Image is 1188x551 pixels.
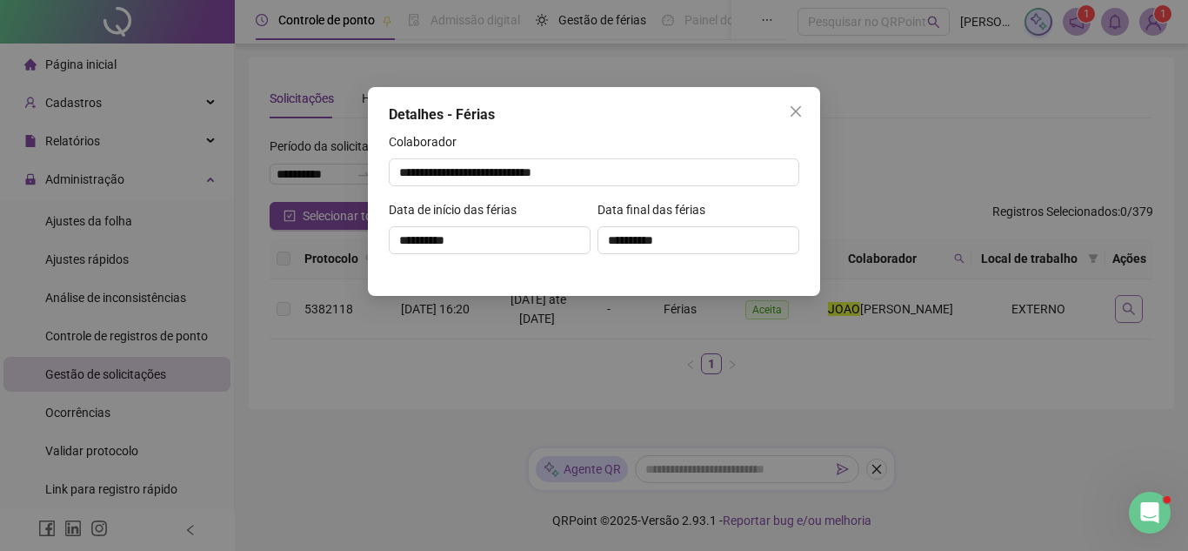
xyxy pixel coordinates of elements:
[389,200,528,219] label: Data de início das férias
[389,132,468,151] label: Colaborador
[782,97,810,125] button: Close
[597,200,717,219] label: Data final das férias
[789,104,803,118] span: close
[1129,492,1171,534] iframe: Intercom live chat
[389,104,799,125] div: Detalhes - Férias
